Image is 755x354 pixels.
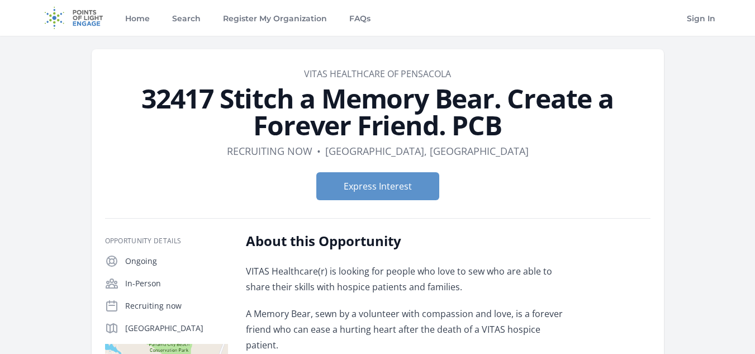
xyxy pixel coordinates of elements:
span: A Memory Bear, sewn by a volunteer with compassion and love, is a forever friend who can ease a h... [246,308,563,351]
p: [GEOGRAPHIC_DATA] [125,323,228,334]
span: VITAS Healthcare(r) is looking for people who love to sew who are able to share their skills with... [246,265,552,293]
p: In-Person [125,278,228,289]
dd: Recruiting now [227,143,312,159]
p: Recruiting now [125,300,228,311]
p: Ongoing [125,256,228,267]
h1: 32417 Stitch a Memory Bear. Create a Forever Friend. PCB [105,85,650,139]
a: VITAS Healthcare of Pensacola [304,68,451,80]
dd: [GEOGRAPHIC_DATA], [GEOGRAPHIC_DATA] [325,143,529,159]
h2: About this Opportunity [246,232,573,250]
h3: Opportunity Details [105,237,228,246]
button: Express Interest [316,172,439,200]
div: • [317,143,321,159]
